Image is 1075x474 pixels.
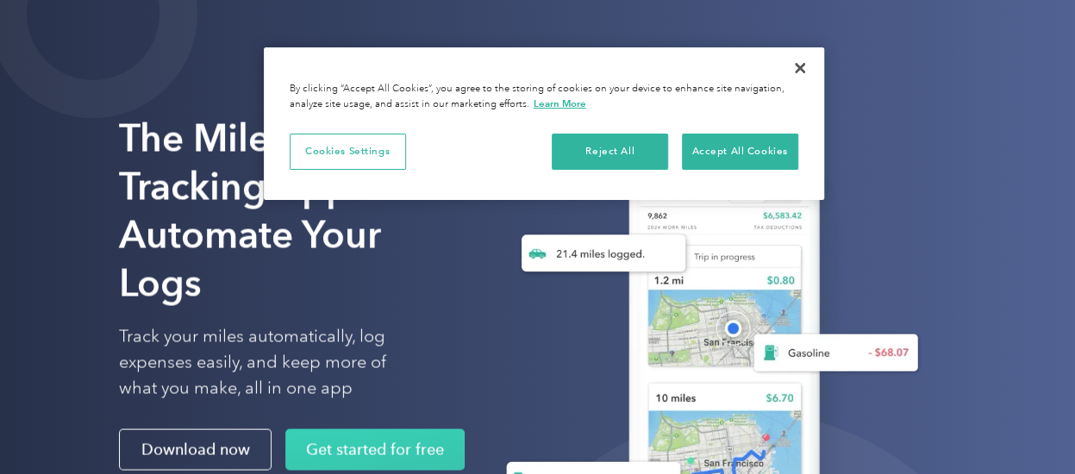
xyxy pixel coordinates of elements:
button: Reject All [552,134,668,170]
p: Track your miles automatically, log expenses easily, and keep more of what you make, all in one app [119,324,427,402]
strong: The Mileage Tracking App to Automate Your Logs [119,115,396,306]
div: Cookie banner [264,47,824,200]
button: Close [781,49,819,87]
button: Accept All Cookies [682,134,798,170]
div: By clicking “Accept All Cookies”, you agree to the storing of cookies on your device to enhance s... [290,82,798,112]
a: More information about your privacy, opens in a new tab [534,97,586,109]
div: Privacy [264,47,824,200]
a: Download now [119,429,272,471]
a: Get started for free [285,429,465,471]
button: Cookies Settings [290,134,406,170]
